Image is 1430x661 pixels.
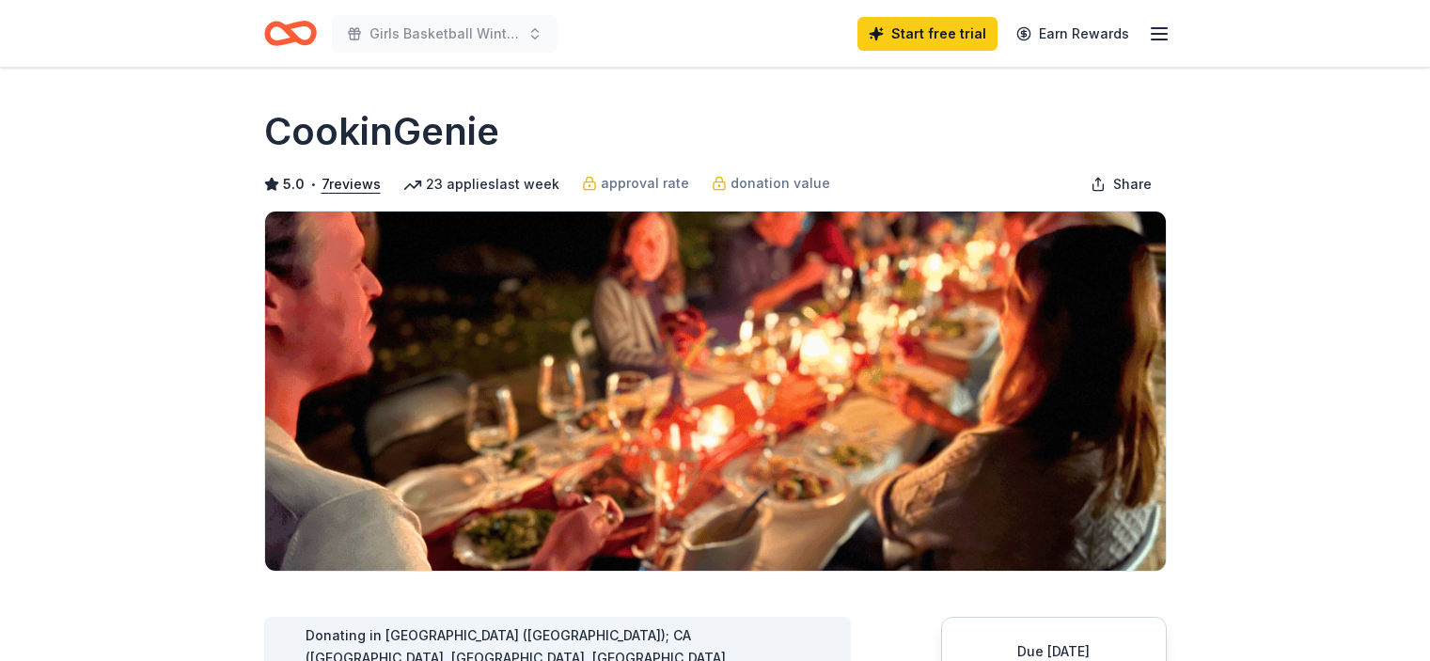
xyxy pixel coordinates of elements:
button: 7reviews [322,173,381,196]
a: Start free trial [857,17,998,51]
a: Home [264,11,317,55]
button: Girls Basketball Winter Tournament Trip [332,15,558,53]
h1: CookinGenie [264,105,499,158]
a: approval rate [582,172,689,195]
span: • [309,177,316,192]
span: Share [1113,173,1152,196]
span: Girls Basketball Winter Tournament Trip [369,23,520,45]
a: Earn Rewards [1005,17,1140,51]
img: Image for CookinGenie [265,212,1166,571]
span: approval rate [601,172,689,195]
a: donation value [712,172,830,195]
div: 23 applies last week [403,173,559,196]
span: donation value [731,172,830,195]
button: Share [1076,165,1167,203]
span: 5.0 [283,173,305,196]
